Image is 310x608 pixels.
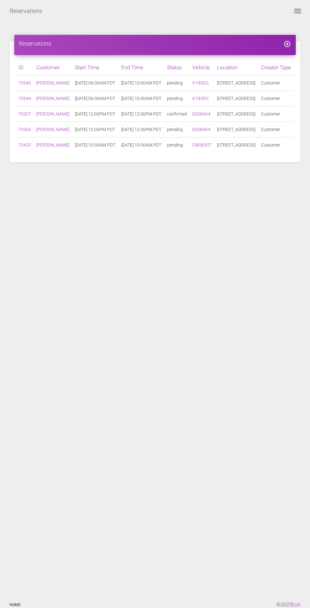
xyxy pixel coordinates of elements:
[214,137,258,153] td: [STREET_ADDRESS]
[72,60,118,75] th: Start Time
[10,3,42,19] a: Reservations
[164,91,190,106] td: pending
[18,142,31,147] a: 70420
[164,106,190,122] td: confirmed
[18,80,31,85] a: 70545
[164,137,190,153] td: pending
[214,75,258,91] td: [STREET_ADDRESS]
[164,75,190,91] td: pending
[34,60,72,75] th: Customer
[283,40,291,48] i: add_circle_outline
[119,106,164,122] td: [DATE] 12:00PM PDT
[36,96,69,101] a: [PERSON_NAME]
[18,127,31,132] a: 70506
[192,80,209,85] a: X18VEG
[119,60,164,75] th: End Time
[258,91,294,106] td: Customer
[119,137,164,153] td: [DATE] 10:00AM PDT
[36,80,69,85] a: [PERSON_NAME]
[258,60,294,75] th: Creator Type
[164,122,190,137] td: pending
[214,122,258,137] td: [STREET_ADDRESS]
[258,137,294,153] td: Customer
[72,137,118,153] td: [DATE] 10:00AM PDT
[214,106,258,122] td: [STREET_ADDRESS]
[258,106,294,122] td: Customer
[119,122,164,137] td: [DATE] 12:00PM PDT
[18,111,31,116] a: 70507
[190,60,214,75] th: Vehicle
[19,40,291,47] h4: Reservations
[290,7,305,15] button: Toggle navigation
[164,60,190,75] th: Status
[119,91,164,106] td: [DATE] 10:00AM PDT
[192,96,209,101] a: X18VEG
[292,602,301,608] a: Eon
[36,142,69,147] a: [PERSON_NAME]
[72,106,118,122] td: [DATE] 12:00PM PDT
[72,122,118,137] td: [DATE] 12:00PM PDT
[192,127,210,132] a: 83269A4
[72,75,118,91] td: [DATE] 06:00AM PDT
[16,60,34,75] th: ID
[192,142,211,147] a: CBRB3ST
[72,91,118,106] td: [DATE] 06:00AM PDT
[258,122,294,137] td: Customer
[18,96,31,101] a: 70544
[36,127,69,132] a: [PERSON_NAME]
[36,111,69,116] a: [PERSON_NAME]
[192,111,210,116] a: 83269A4
[119,75,164,91] td: [DATE] 10:00AM PDT
[258,75,294,91] td: Customer
[214,60,258,75] th: Location
[214,91,258,106] td: [STREET_ADDRESS]
[283,40,291,47] a: add_circle_outline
